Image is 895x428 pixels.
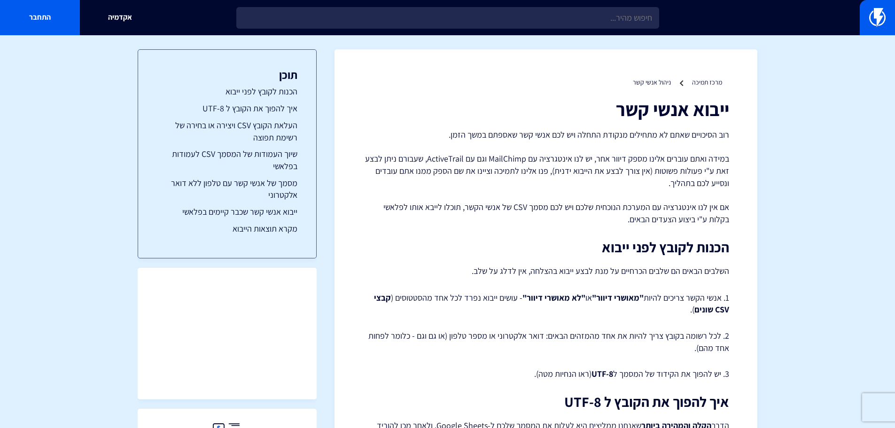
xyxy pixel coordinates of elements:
a: ייבוא אנשי קשר שכבר קיימים בפלאשי [157,206,297,218]
p: 2. לכל רשומה בקובץ צריך להיות את אחד מהמזהים הבאים: דואר אלקטרוני או מספר טלפון (או גם וגם - כלומ... [363,330,729,354]
p: השלבים הבאים הם שלבים הכרחיים על מנת לבצע ייבוא בהצלחה, אין לדלג על שלב. [363,265,729,278]
strong: "מאושרי דיוור" [592,292,644,303]
a: שיוך העמודות של המסמך CSV לעמודות בפלאשי [157,148,297,172]
a: מקרא תוצאות הייבוא [157,223,297,235]
input: חיפוש מהיר... [236,7,659,29]
a: העלאת הקובץ CSV ויצירה או בחירה של רשימת תפוצה [157,119,297,143]
h3: תוכן [157,69,297,81]
p: 3. יש להפוך את הקידוד של המסמך ל (ראו הנחיות מטה). [363,368,729,380]
a: מרכז תמיכה [692,78,722,86]
a: ניהול אנשי קשר [633,78,671,86]
strong: קבצי CSV שונים [374,292,729,315]
p: רוב הסיכויים שאתם לא מתחילים מנקודת התחלה ויש לכם אנשי קשר שאספתם במשך הזמן. במידה ואתם עוברים אל... [363,129,729,226]
p: 1. אנשי הקשר צריכים להיות או - עושים ייבוא נפרד לכל אחד מהסטטוסים ( ). [363,292,729,316]
a: הכנות לקובץ לפני ייבוא [157,86,297,98]
strong: UTF-8 [591,368,613,379]
a: מסמך של אנשי קשר עם טלפון ללא דואר אלקטרוני [157,177,297,201]
h2: איך להפוך את הקובץ ל UTF-8 [363,394,729,410]
a: איך להפוך את הקובץ ל UTF-8 [157,102,297,115]
h1: ייבוא אנשי קשר [363,99,729,119]
h2: הכנות לקובץ לפני ייבוא [363,240,729,255]
strong: "לא מאושרי דיוור" [522,292,585,303]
